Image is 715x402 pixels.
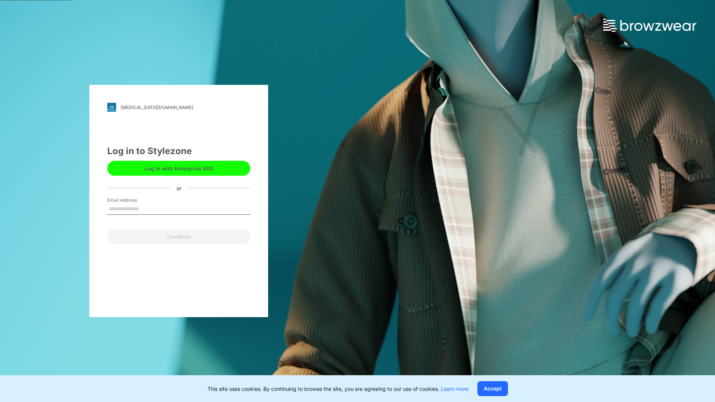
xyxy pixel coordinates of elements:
[171,184,187,192] div: or
[441,386,468,392] a: Learn more
[107,103,116,112] img: svg+xml;base64,PHN2ZyB3aWR0aD0iMjgiIGhlaWdodD0iMjgiIHZpZXdCb3g9IjAgMCAyOCAyOCIgZmlsbD0ibm9uZSIgeG...
[107,161,250,176] button: Log in with Enterprise SSO
[603,19,696,32] img: browzwear-logo.73288ffb.svg
[121,105,193,110] div: [MEDICAL_DATA][DOMAIN_NAME]
[107,197,159,204] label: Email Address
[107,144,250,158] div: Log in to Stylezone
[477,381,508,396] button: Accept
[107,103,250,112] a: [MEDICAL_DATA][DOMAIN_NAME]
[207,385,468,393] p: This site uses cookies. By continuing to browse the site, you are agreeing to our use of cookies.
